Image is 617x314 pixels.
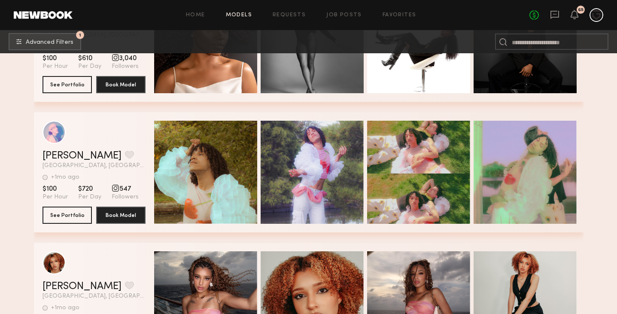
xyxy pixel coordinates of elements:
[78,185,101,193] span: $720
[578,8,584,12] div: 65
[43,54,68,63] span: $100
[112,193,139,201] span: Followers
[226,12,252,18] a: Models
[79,33,81,37] span: 1
[112,185,139,193] span: 547
[326,12,362,18] a: Job Posts
[186,12,205,18] a: Home
[96,207,146,224] button: Book Model
[43,193,68,201] span: Per Hour
[112,63,139,70] span: Followers
[51,305,79,311] div: +1mo ago
[78,54,101,63] span: $610
[9,33,81,50] button: 1Advanced Filters
[43,163,146,169] span: [GEOGRAPHIC_DATA], [GEOGRAPHIC_DATA]
[78,63,101,70] span: Per Day
[273,12,306,18] a: Requests
[43,281,122,292] a: [PERSON_NAME]
[43,76,92,93] button: See Portfolio
[43,207,92,224] button: See Portfolio
[383,12,416,18] a: Favorites
[43,185,68,193] span: $100
[43,293,146,299] span: [GEOGRAPHIC_DATA], [GEOGRAPHIC_DATA]
[43,63,68,70] span: Per Hour
[112,54,139,63] span: 3,040
[43,151,122,161] a: [PERSON_NAME]
[78,193,101,201] span: Per Day
[26,40,73,46] span: Advanced Filters
[96,76,146,93] button: Book Model
[51,174,79,180] div: +1mo ago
